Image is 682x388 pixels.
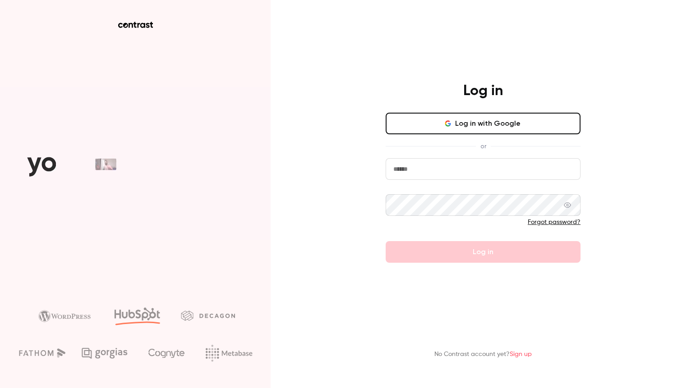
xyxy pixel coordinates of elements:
[386,113,581,134] button: Log in with Google
[463,82,503,100] h4: Log in
[181,310,235,320] img: decagon
[510,351,532,357] a: Sign up
[528,219,581,225] a: Forgot password?
[476,142,491,151] span: or
[434,350,532,359] p: No Contrast account yet?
